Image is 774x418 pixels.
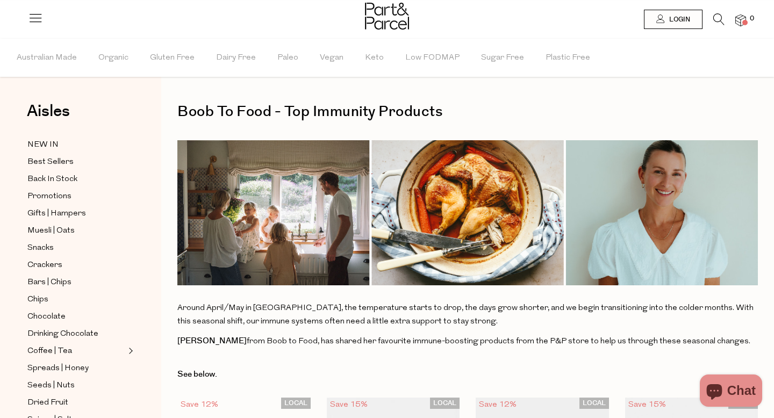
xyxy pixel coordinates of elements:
a: 0 [735,15,746,26]
inbox-online-store-chat: Shopify online store chat [697,374,765,409]
p: from Boob to Food, has shared her favourite immune-boosting products from the P&P store to help u... [177,334,758,349]
a: Bars | Chips [27,276,125,289]
span: Gifts | Hampers [27,207,86,220]
span: Keto [365,39,384,77]
span: Snacks [27,242,54,255]
a: Promotions [27,190,125,203]
a: Dried Fruit [27,396,125,409]
span: Best Sellers [27,156,74,169]
img: Part&Parcel [365,3,409,30]
a: Back In Stock [27,172,125,186]
span: LOCAL [281,398,311,409]
strong: See below. [177,369,217,380]
span: NEW IN [27,139,59,152]
div: Save 12% [476,398,520,412]
span: Dried Fruit [27,397,68,409]
span: Paleo [277,39,298,77]
div: Save 12% [177,398,221,412]
a: Login [644,10,703,29]
button: Expand/Collapse Coffee | Tea [126,344,133,357]
h1: Boob To Food - Top Immunity Products [177,99,758,124]
a: Crackers [27,258,125,272]
span: Seeds | Nuts [27,379,75,392]
strong: [PERSON_NAME] [177,335,247,347]
span: Coffee | Tea [27,345,72,358]
div: Save 15% [327,398,371,412]
a: Seeds | Nuts [27,379,125,392]
a: Drinking Chocolate [27,327,125,341]
a: Aisles [27,103,70,130]
span: Plastic Free [546,39,590,77]
a: NEW IN [27,138,125,152]
span: Promotions [27,190,71,203]
a: Best Sellers [27,155,125,169]
a: Chocolate [27,310,125,323]
span: Crackers [27,259,62,272]
span: Chocolate [27,311,66,323]
span: Login [666,15,690,24]
a: Muesli | Oats [27,224,125,237]
span: Australian Made [17,39,77,77]
span: Back In Stock [27,173,77,186]
span: Low FODMAP [405,39,460,77]
span: Spreads | Honey [27,362,89,375]
span: Chips [27,293,48,306]
p: Around April/May in [GEOGRAPHIC_DATA], the temperature starts to drop, the days grow shorter, and... [177,301,758,329]
a: Spreads | Honey [27,362,125,375]
span: Drinking Chocolate [27,328,98,341]
a: Gifts | Hampers [27,207,125,220]
div: Save 15% [625,398,669,412]
a: Coffee | Tea [27,344,125,358]
a: Snacks [27,241,125,255]
span: Vegan [320,39,343,77]
a: Chips [27,293,125,306]
span: Gluten Free [150,39,195,77]
span: LOCAL [579,398,609,409]
span: Organic [98,39,128,77]
span: LOCAL [430,398,460,409]
span: Aisles [27,99,70,123]
span: Sugar Free [481,39,524,77]
span: Dairy Free [216,39,256,77]
span: 0 [747,14,757,24]
img: Collection_Cove_Template_for_P_P_Website.png [177,140,758,285]
span: Muesli | Oats [27,225,75,237]
span: Bars | Chips [27,276,71,289]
